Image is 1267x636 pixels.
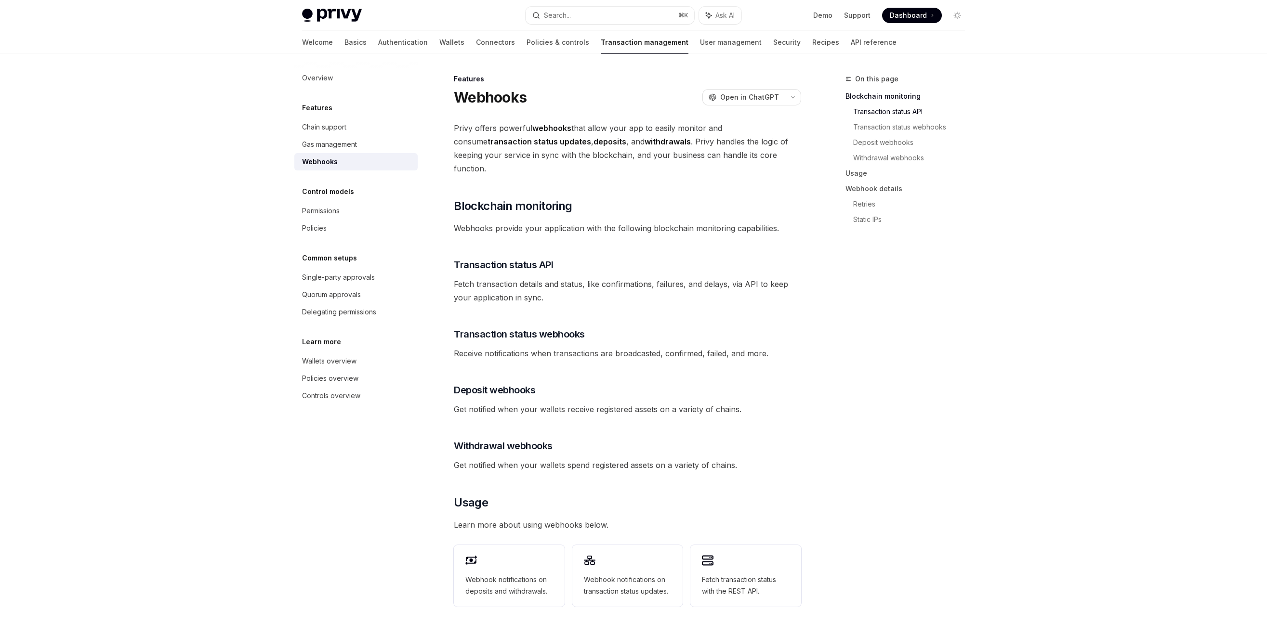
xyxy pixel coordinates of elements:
a: Welcome [302,31,333,54]
a: Transaction status webhooks [853,119,973,135]
div: Controls overview [302,390,360,402]
a: Authentication [378,31,428,54]
img: light logo [302,9,362,22]
button: Ask AI [699,7,741,24]
a: Security [773,31,801,54]
a: Delegating permissions [294,303,418,321]
a: Permissions [294,202,418,220]
span: Get notified when your wallets receive registered assets on a variety of chains. [454,402,801,416]
span: Open in ChatGPT [720,92,779,102]
h1: Webhooks [454,89,527,106]
a: Policies overview [294,370,418,387]
button: Toggle dark mode [950,8,965,23]
h5: Features [302,102,332,114]
div: Delegating permissions [302,306,376,318]
span: Blockchain monitoring [454,198,572,214]
a: Demo [813,11,832,20]
span: Webhook notifications on transaction status updates. [584,574,672,597]
span: On this page [855,73,898,85]
a: Policies [294,220,418,237]
div: Single-party approvals [302,272,375,283]
a: Webhook details [845,181,973,196]
a: Webhooks [294,153,418,170]
a: Wallets [439,31,464,54]
a: Chain support [294,118,418,136]
span: Deposit webhooks [454,383,535,397]
a: Basics [344,31,367,54]
div: Overview [302,72,333,84]
a: Retries [853,196,973,212]
strong: transaction status updates [488,137,591,146]
a: Webhook notifications on transaction status updates. [572,545,683,607]
div: Chain support [302,121,346,133]
button: Search...⌘K [526,7,694,24]
span: Learn more about using webhooks below. [454,518,801,532]
div: Search... [544,10,571,21]
button: Open in ChatGPT [702,89,785,105]
span: Privy offers powerful that allow your app to easily monitor and consume , , and . Privy handles t... [454,121,801,175]
div: Quorum approvals [302,289,361,300]
a: Support [844,11,871,20]
a: Controls overview [294,387,418,404]
div: Policies overview [302,373,358,384]
a: Transaction status API [853,104,973,119]
div: Permissions [302,205,340,217]
strong: webhooks [532,123,571,133]
a: Single-party approvals [294,269,418,286]
span: Get notified when your wallets spend registered assets on a variety of chains. [454,458,801,472]
a: Deposit webhooks [853,135,973,150]
strong: deposits [594,137,626,146]
span: Dashboard [890,11,927,20]
div: Gas management [302,139,357,150]
a: Transaction management [601,31,688,54]
a: Wallets overview [294,352,418,370]
span: ⌘ K [678,12,688,19]
span: Webhooks provide your application with the following blockchain monitoring capabilities. [454,221,801,235]
strong: withdrawals [645,137,691,146]
span: Ask AI [715,11,735,20]
h5: Learn more [302,336,341,348]
span: Fetch transaction status with the REST API. [702,574,790,597]
span: Withdrawal webhooks [454,439,553,453]
h5: Common setups [302,252,357,264]
span: Usage [454,495,488,510]
a: Blockchain monitoring [845,89,973,104]
div: Policies [302,222,327,234]
a: Webhook notifications on deposits and withdrawals. [454,545,565,607]
div: Wallets overview [302,355,356,367]
a: API reference [851,31,897,54]
a: Fetch transaction status with the REST API. [690,545,801,607]
a: Static IPs [853,212,973,227]
span: Receive notifications when transactions are broadcasted, confirmed, failed, and more. [454,347,801,360]
span: Fetch transaction details and status, like confirmations, failures, and delays, via API to keep y... [454,277,801,304]
a: Recipes [812,31,839,54]
a: Policies & controls [527,31,589,54]
span: Transaction status webhooks [454,327,585,341]
a: Usage [845,166,973,181]
a: Overview [294,69,418,87]
a: Gas management [294,136,418,153]
span: Webhook notifications on deposits and withdrawals. [465,574,553,597]
a: Connectors [476,31,515,54]
span: Transaction status API [454,258,553,272]
a: Dashboard [882,8,942,23]
a: Withdrawal webhooks [853,150,973,166]
a: Quorum approvals [294,286,418,303]
div: Features [454,74,801,84]
h5: Control models [302,186,354,197]
a: User management [700,31,762,54]
div: Webhooks [302,156,338,168]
